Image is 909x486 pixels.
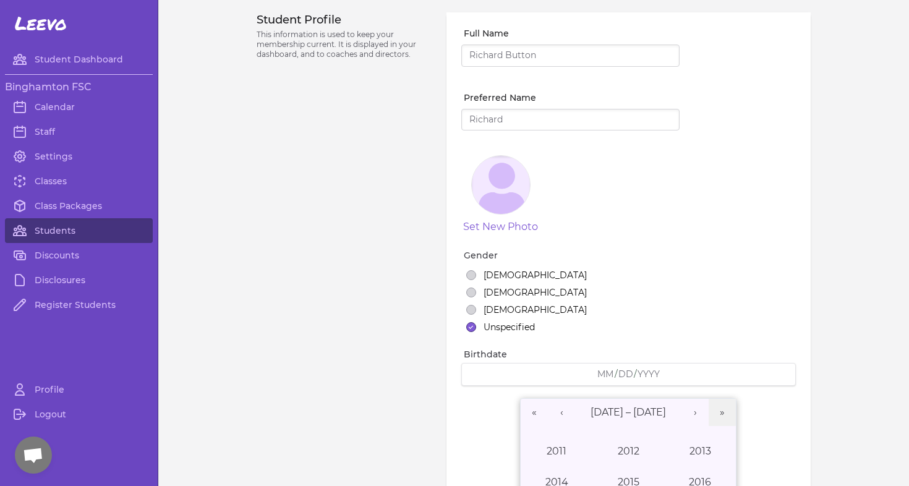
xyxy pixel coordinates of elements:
button: › [681,399,709,426]
button: 2012 [592,436,664,467]
label: [DEMOGRAPHIC_DATA] [484,269,587,281]
button: 2011 [521,436,592,467]
label: Preferred Name [464,92,680,104]
a: Register Students [5,292,153,317]
span: [DATE] – [DATE] [591,406,666,418]
a: Profile [5,377,153,402]
label: Full Name [464,27,680,40]
input: MM [597,369,615,380]
label: [DEMOGRAPHIC_DATA] [484,286,587,299]
a: Disclosures [5,268,153,292]
button: » [709,399,736,426]
a: Student Dashboard [5,47,153,72]
button: [DATE] – [DATE] [575,399,681,426]
input: Richard [461,109,680,131]
a: Logout [5,402,153,427]
a: Calendar [5,95,153,119]
a: Classes [5,169,153,194]
a: Discounts [5,243,153,268]
a: Class Packages [5,194,153,218]
span: / [634,368,637,380]
a: Settings [5,144,153,169]
a: Students [5,218,153,243]
label: Gender [464,249,796,262]
input: Richard Button [461,45,680,67]
span: / [615,368,618,380]
label: [DEMOGRAPHIC_DATA] [484,304,587,316]
span: Leevo [15,12,67,35]
input: YYYY [637,369,660,380]
label: Unspecified [484,321,535,333]
button: « [521,399,548,426]
button: ‹ [548,399,575,426]
p: This information is used to keep your membership current. It is displayed in your dashboard, and ... [257,30,432,59]
input: DD [618,369,634,380]
label: Birthdate [464,348,796,360]
h3: Student Profile [257,12,432,27]
button: 2013 [664,436,736,467]
a: Staff [5,119,153,144]
h3: Binghamton FSC [5,80,153,95]
div: Open chat [15,437,52,474]
button: Set New Photo [463,220,538,234]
